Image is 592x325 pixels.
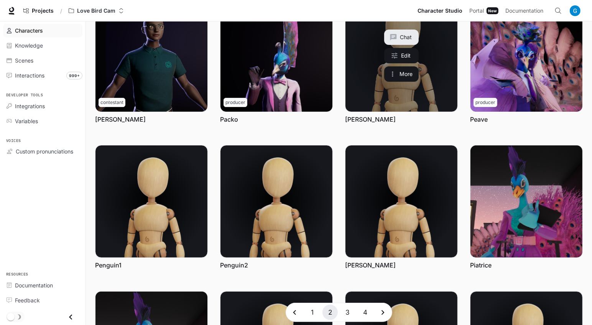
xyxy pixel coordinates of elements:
button: Open workspace menu [65,3,127,18]
button: User avatar [567,3,583,18]
div: / [57,7,65,15]
img: Pete [345,145,457,257]
button: Open Command Menu [551,3,566,18]
a: Custom pronunciations [3,145,82,158]
img: User avatar [570,5,580,16]
a: Scenes [3,54,82,67]
a: Packo [220,115,238,124]
span: Portal [469,6,484,16]
button: Go to next page [375,305,391,320]
button: Close drawer [62,309,79,325]
a: Go to projects [20,3,57,18]
span: 999+ [66,72,82,79]
span: Interactions [15,71,44,79]
a: Piatrice [470,261,492,269]
span: Characters [15,26,43,35]
a: Peave [470,115,488,124]
a: [PERSON_NAME] [95,115,146,124]
span: Documentation [505,6,543,16]
span: Integrations [15,102,45,110]
span: Custom pronunciations [16,147,73,155]
span: Variables [15,117,38,125]
a: Knowledge [3,39,82,52]
button: Go to page 1 [305,305,320,320]
img: Penguin1 [95,145,207,257]
a: Penguin2 [220,261,248,269]
a: [PERSON_NAME] [345,115,396,124]
a: [PERSON_NAME] [345,261,396,269]
button: Go to previous page [287,305,303,320]
span: Documentation [15,281,53,289]
span: Scenes [15,56,33,64]
img: Penguin2 [220,145,332,257]
a: Penguin1 [95,261,122,269]
p: Love Bird Cam [77,8,115,14]
button: Go to page 3 [340,305,355,320]
div: New [487,7,498,14]
a: Variables [3,114,82,128]
a: Character Studio [414,3,465,18]
button: More actions [384,66,419,82]
span: Dark mode toggle [7,312,15,321]
span: Character Studio [418,6,462,16]
a: Documentation [502,3,549,18]
span: Projects [32,8,54,14]
span: Knowledge [15,41,43,49]
button: Go to page 4 [358,305,373,320]
a: Documentation [3,279,82,292]
a: Edit Paul [384,48,419,63]
a: Integrations [3,99,82,113]
span: Feedback [15,296,40,304]
img: Piatrice [470,145,582,257]
button: page 2 [322,305,338,320]
nav: pagination navigation [286,303,392,322]
a: PortalNew [466,3,502,18]
button: Chat with Paul [384,30,419,45]
a: Characters [3,24,82,37]
a: Feedback [3,294,82,307]
a: Interactions [3,69,82,82]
